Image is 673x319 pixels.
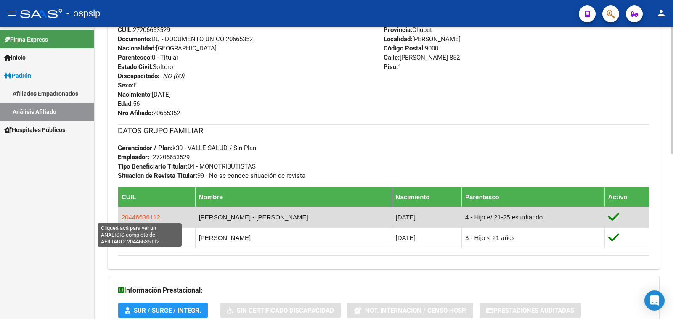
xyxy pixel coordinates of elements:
span: 0 - Titular [118,54,178,61]
td: [PERSON_NAME] - [PERSON_NAME] [195,207,392,227]
span: - ospsip [66,4,100,23]
span: [PERSON_NAME] [384,35,461,43]
td: 3 - Hijo < 21 años [461,227,604,248]
button: SUR / SURGE / INTEGR. [118,303,208,318]
th: Nacimiento [392,187,461,207]
strong: Discapacitado: [118,72,159,80]
span: Inicio [4,53,26,62]
span: Firma Express [4,35,48,44]
span: 27206653529 [118,26,170,34]
td: [PERSON_NAME] [195,227,392,248]
strong: Nacimiento: [118,91,152,98]
span: Soltero [118,63,173,71]
span: [PERSON_NAME] 852 [384,54,460,61]
span: Not. Internacion / Censo Hosp. [365,307,466,314]
strong: Empleador: [118,153,149,161]
span: k30 - VALLE SALUD / Sin Plan [118,144,256,152]
span: Hospitales Públicos [4,125,65,134]
span: 99 - No se conoce situación de revista [118,172,305,179]
th: Parentesco [461,187,604,207]
span: DU - DOCUMENTO UNICO 20665352 [118,35,253,43]
mat-icon: menu [7,8,17,18]
button: Not. Internacion / Censo Hosp. [347,303,473,318]
strong: Parentesco: [118,54,152,61]
span: [GEOGRAPHIC_DATA] [118,45,217,52]
div: 27206653529 [153,153,190,162]
span: 1 [384,63,401,71]
strong: Nro Afiliado: [118,109,153,117]
td: [DATE] [392,207,461,227]
span: Prestaciones Auditadas [493,307,574,314]
strong: Calle: [384,54,400,61]
span: 56 [118,100,140,108]
mat-icon: person [656,8,666,18]
span: Padrón [4,71,31,80]
strong: Localidad: [384,35,412,43]
strong: Código Postal: [384,45,425,52]
th: Nombre [195,187,392,207]
span: 20446636112 [122,214,160,221]
strong: CUIL: [118,26,133,34]
span: [DATE] [118,91,171,98]
td: [DATE] [392,227,461,248]
span: 27474684534 [122,234,160,241]
h3: Información Prestacional: [118,285,649,296]
span: Chubut [384,26,432,34]
button: Prestaciones Auditadas [480,303,581,318]
span: 9000 [384,45,438,52]
strong: Piso: [384,63,398,71]
strong: Tipo Beneficiario Titular: [118,163,188,170]
i: NO (00) [163,72,184,80]
h3: DATOS GRUPO FAMILIAR [118,125,649,137]
strong: Gerenciador / Plan: [118,144,172,152]
span: F [118,82,137,89]
th: CUIL [118,187,196,207]
button: Sin Certificado Discapacidad [220,303,341,318]
strong: Sexo: [118,82,133,89]
td: 4 - Hijo e/ 21-25 estudiando [461,207,604,227]
span: 04 - MONOTRIBUTISTAS [118,163,256,170]
div: Open Intercom Messenger [644,290,665,311]
span: SUR / SURGE / INTEGR. [134,307,201,314]
span: 20665352 [118,109,180,117]
strong: Situacion de Revista Titular: [118,172,197,179]
strong: Edad: [118,100,133,108]
strong: Provincia: [384,26,412,34]
strong: Estado Civil: [118,63,153,71]
strong: Documento: [118,35,151,43]
th: Activo [604,187,649,207]
strong: Nacionalidad: [118,45,156,52]
span: Sin Certificado Discapacidad [237,307,334,314]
